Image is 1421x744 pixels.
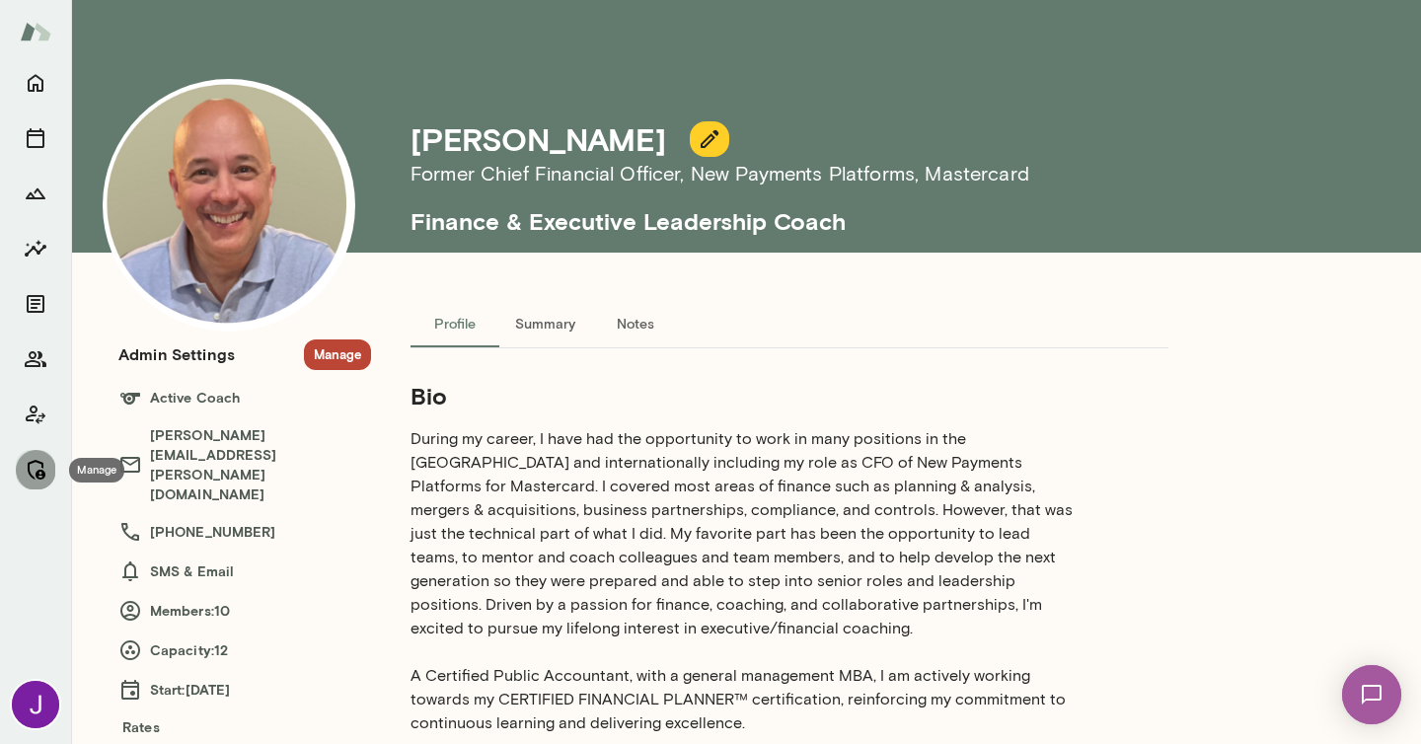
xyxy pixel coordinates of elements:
[118,342,235,366] h6: Admin Settings
[20,13,51,50] img: Mento
[16,229,55,268] button: Insights
[411,158,1263,189] h6: Former Chief Financial Officer, New Payments Platforms , Mastercard
[411,189,1263,237] h5: Finance & Executive Leadership Coach
[118,599,371,623] h6: Members: 10
[118,559,371,583] h6: SMS & Email
[304,339,371,370] button: Manage
[118,520,371,544] h6: [PHONE_NUMBER]
[69,458,124,483] div: Manage
[118,425,371,504] h6: [PERSON_NAME][EMAIL_ADDRESS][PERSON_NAME][DOMAIN_NAME]
[12,681,59,728] img: Jocelyn Grodin
[103,79,355,332] img: Marc Friedman
[16,118,55,158] button: Sessions
[16,174,55,213] button: Growth Plan
[118,638,371,662] h6: Capacity: 12
[411,380,1074,411] h5: Bio
[16,284,55,324] button: Documents
[411,300,499,347] button: Profile
[16,450,55,489] button: Manage
[16,63,55,103] button: Home
[16,339,55,379] button: Members
[118,678,371,702] h6: Start: [DATE]
[591,300,680,347] button: Notes
[411,120,666,158] h4: [PERSON_NAME]
[411,427,1074,735] p: During my career, I have had the opportunity to work in many positions in the [GEOGRAPHIC_DATA] a...
[118,386,371,409] h6: Active Coach
[118,717,371,737] h6: Rates
[16,395,55,434] button: Client app
[499,300,591,347] button: Summary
